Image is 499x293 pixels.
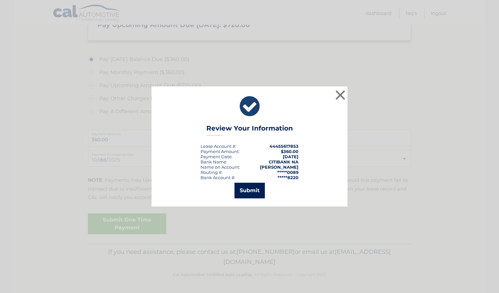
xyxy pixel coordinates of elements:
[201,144,236,149] div: Lease Account #:
[260,164,298,170] strong: [PERSON_NAME]
[201,164,240,170] div: Name on Account:
[334,88,347,101] button: ×
[283,154,298,159] span: [DATE]
[201,175,235,180] div: Bank Account #:
[201,159,227,164] div: Bank Name:
[269,159,298,164] strong: CITIBANK NA
[269,144,298,149] strong: 44455617853
[234,183,265,198] button: Submit
[201,154,232,159] span: Payment Date
[206,124,293,136] h3: Review Your Information
[201,154,233,159] div: :
[201,149,240,154] div: Payment Amount:
[201,170,223,175] div: Routing #:
[281,149,298,154] span: $360.00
